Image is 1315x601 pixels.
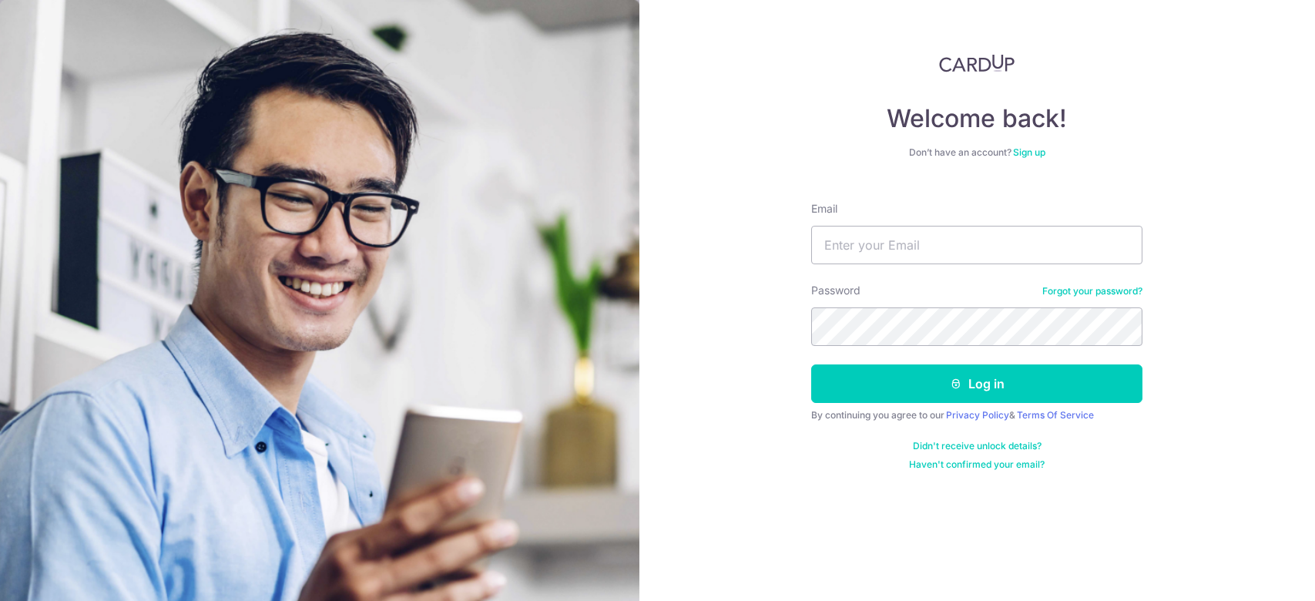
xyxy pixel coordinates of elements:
h4: Welcome back! [811,103,1142,134]
button: Log in [811,364,1142,403]
a: Privacy Policy [946,409,1009,421]
a: Forgot your password? [1042,285,1142,297]
label: Password [811,283,860,298]
label: Email [811,201,837,217]
a: Didn't receive unlock details? [913,440,1042,452]
a: Haven't confirmed your email? [909,458,1045,471]
div: Don’t have an account? [811,146,1142,159]
a: Terms Of Service [1017,409,1094,421]
div: By continuing you agree to our & [811,409,1142,421]
img: CardUp Logo [939,54,1015,72]
input: Enter your Email [811,226,1142,264]
a: Sign up [1013,146,1045,158]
